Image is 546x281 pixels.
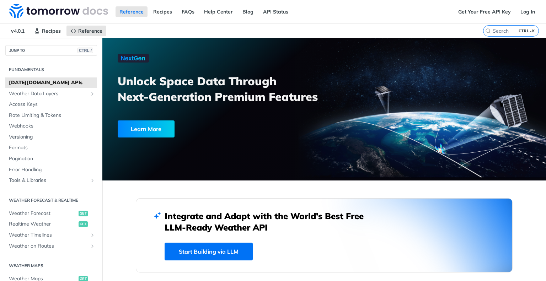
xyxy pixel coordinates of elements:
[118,73,332,104] h3: Unlock Space Data Through Next-Generation Premium Features
[5,164,97,175] a: Error Handling
[5,175,97,186] a: Tools & LibrariesShow subpages for Tools & Libraries
[5,230,97,241] a: Weather TimelinesShow subpages for Weather Timelines
[78,28,102,34] span: Reference
[165,243,253,260] a: Start Building via LLM
[9,210,77,217] span: Weather Forecast
[5,77,97,88] a: [DATE][DOMAIN_NAME] APIs
[7,26,28,36] span: v4.0.1
[516,6,539,17] a: Log In
[5,45,97,56] button: JUMP TOCTRL-/
[9,232,88,239] span: Weather Timelines
[517,27,537,34] kbd: CTRL-K
[9,243,88,250] span: Weather on Routes
[9,90,88,97] span: Weather Data Layers
[42,28,61,34] span: Recipes
[5,263,97,269] h2: Weather Maps
[116,6,148,17] a: Reference
[200,6,237,17] a: Help Center
[178,6,198,17] a: FAQs
[5,197,97,204] h2: Weather Forecast & realtime
[5,142,97,153] a: Formats
[79,221,88,227] span: get
[5,110,97,121] a: Rate Limiting & Tokens
[118,120,175,137] div: Learn More
[9,112,95,119] span: Rate Limiting & Tokens
[149,6,176,17] a: Recipes
[9,166,95,173] span: Error Handling
[90,232,95,238] button: Show subpages for Weather Timelines
[90,178,95,183] button: Show subpages for Tools & Libraries
[9,123,95,130] span: Webhooks
[9,155,95,162] span: Pagination
[5,153,97,164] a: Pagination
[5,219,97,229] a: Realtime Weatherget
[9,134,95,141] span: Versioning
[90,91,95,97] button: Show subpages for Weather Data Layers
[5,88,97,99] a: Weather Data LayersShow subpages for Weather Data Layers
[66,26,106,36] a: Reference
[9,4,108,18] img: Tomorrow.io Weather API Docs
[5,121,97,131] a: Webhooks
[9,79,95,86] span: [DATE][DOMAIN_NAME] APIs
[30,26,65,36] a: Recipes
[9,221,77,228] span: Realtime Weather
[259,6,292,17] a: API Status
[454,6,515,17] a: Get Your Free API Key
[165,210,374,233] h2: Integrate and Adapt with the World’s Best Free LLM-Ready Weather API
[5,208,97,219] a: Weather Forecastget
[485,28,491,34] svg: Search
[79,211,88,216] span: get
[5,132,97,142] a: Versioning
[9,177,88,184] span: Tools & Libraries
[5,66,97,73] h2: Fundamentals
[9,101,95,108] span: Access Keys
[118,120,289,137] a: Learn More
[9,144,95,151] span: Formats
[90,243,95,249] button: Show subpages for Weather on Routes
[5,241,97,252] a: Weather on RoutesShow subpages for Weather on Routes
[118,54,149,63] img: NextGen
[239,6,257,17] a: Blog
[5,99,97,110] a: Access Keys
[77,48,93,53] span: CTRL-/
